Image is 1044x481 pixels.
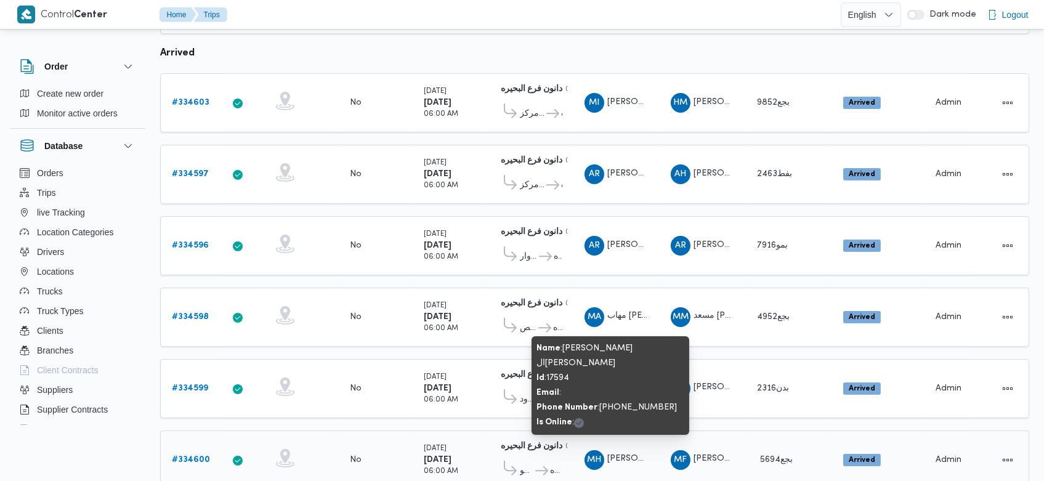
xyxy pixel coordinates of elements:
span: AR [589,164,600,184]
button: Truck Types [15,301,140,321]
span: Arrived [843,97,881,109]
div: No [350,455,362,466]
b: Name [536,344,560,352]
b: # 334600 [172,456,210,464]
span: بفط2463 [757,170,792,178]
small: [DATE] [424,374,447,381]
span: AH [674,164,686,184]
small: 02:02 PM [565,86,599,93]
span: مركز إدكو [520,464,533,479]
a: #334600 [172,453,210,467]
span: مركز [GEOGRAPHIC_DATA] [520,107,544,121]
span: Dark mode [925,10,976,20]
span: : [PERSON_NAME] ال[PERSON_NAME] [536,344,633,367]
span: [PERSON_NAME] [PERSON_NAME] [607,241,750,249]
b: Arrived [849,99,875,107]
a: #334597 [172,167,209,182]
button: Trips [15,183,140,203]
b: # 334598 [172,313,209,321]
small: [DATE] [424,88,447,95]
small: 02:02 PM [565,443,599,450]
span: [PERSON_NAME] [694,384,764,392]
span: Arrived [843,311,881,323]
b: # 334599 [172,384,208,392]
span: مركز [GEOGRAPHIC_DATA] [520,178,544,193]
span: [PERSON_NAME] [PERSON_NAME] [607,98,750,106]
span: : [536,389,561,397]
span: بمو7916 [757,241,788,249]
span: قسم كفرالدوار [520,249,537,264]
span: Location Categories [37,225,114,240]
span: Admin [936,456,961,464]
img: X8yXhbKr1z7QwAAAABJRU5ErkJggg== [17,6,35,23]
span: MF [674,450,687,470]
span: Create new order [37,86,103,101]
span: Admin [936,99,961,107]
b: دانون فرع البحيره [501,299,562,307]
span: Admin [936,384,961,392]
div: Hamid Muhammad Hamid Alshrqaoi [671,93,690,113]
b: Arrived [849,385,875,392]
button: Database [20,139,136,153]
span: Trucks [37,284,62,299]
a: #334603 [172,95,209,110]
b: # 334597 [172,170,209,178]
button: Orders [15,163,140,183]
small: 06:00 AM [424,182,458,189]
span: [PERSON_NAME] [PERSON_NAME] [694,241,836,249]
span: Admin [936,313,961,321]
span: مسعد [PERSON_NAME] [694,312,787,320]
b: Email [536,389,559,397]
button: Trucks [15,281,140,301]
div: No [350,312,362,323]
span: HM [673,93,687,113]
span: Suppliers [37,382,73,397]
small: 02:02 PM [565,301,599,307]
span: دانون فرع البحيره [561,107,562,121]
span: دانون فرع البحيره [554,249,562,264]
span: Supplier Contracts [37,402,108,417]
span: Branches [37,343,73,358]
span: Admin [936,241,961,249]
small: [DATE] [424,231,447,238]
button: Trips [194,7,227,22]
span: Devices [37,422,68,437]
small: [DATE] [424,302,447,309]
span: Trips [37,185,56,200]
div: Mustfi Isamaail Abadalghni Isamaail Khalf [585,93,604,113]
a: #334596 [172,238,209,253]
div: Amaro Rajab Abadalamunam Muhammad Alshrqaoi [671,236,690,256]
b: دانون فرع البحيره [501,371,562,379]
small: 06:00 AM [424,111,458,118]
div: Amaro Rajab Abadalamunam Muhammad Alshrqaoi [585,236,604,256]
span: : [536,418,584,426]
b: دانون فرع البحيره [501,85,562,93]
button: live Tracking [15,203,140,222]
b: arrived [160,49,195,58]
button: Actions [998,236,1018,256]
span: بجع9852 [757,99,790,107]
span: MA [588,307,601,327]
button: Drivers [15,242,140,262]
div: Msaad Muhammad Athman Ahmad [671,307,690,327]
span: Logout [1002,7,1029,22]
div: No [350,383,362,394]
b: [DATE] [424,384,451,392]
button: Order [20,59,136,74]
span: 5694بجع [760,456,793,464]
a: #334599 [172,381,208,396]
b: Arrived [849,456,875,464]
span: Locations [37,264,74,279]
b: [DATE] [424,241,451,249]
span: Drivers [37,245,64,259]
b: دانون فرع البحيره [501,442,562,450]
span: دانون فرع البحيره [550,464,562,479]
span: Arrived [843,382,881,395]
span: مهاب [PERSON_NAME] [607,312,699,320]
button: Actions [998,379,1018,398]
div: Order [10,84,145,128]
small: [DATE] [424,445,447,452]
span: مركز ابوحمص [520,321,536,336]
div: Database [10,163,145,430]
span: Orders [37,166,63,180]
